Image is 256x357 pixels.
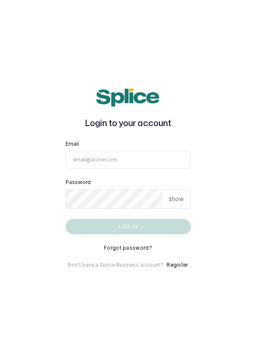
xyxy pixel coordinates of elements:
button: Register [167,262,188,268]
label: Password [66,179,91,186]
label: Email [66,141,79,147]
button: Log in [66,219,191,234]
p: show [169,195,184,203]
input: email@acme.com [66,151,191,169]
p: Don't have a Splice Business account? [68,262,163,268]
h1: Login to your account [66,117,191,130]
button: Forgot password? [104,245,152,251]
